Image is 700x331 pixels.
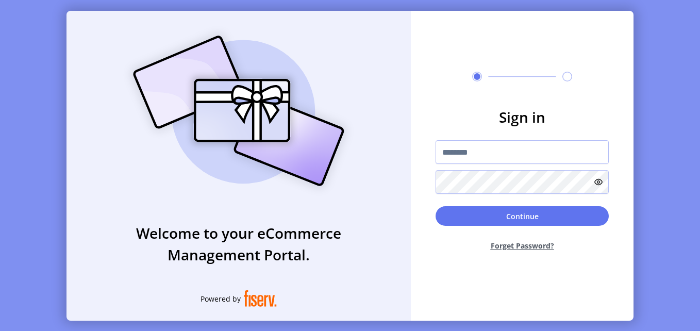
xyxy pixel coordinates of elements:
button: Forget Password? [436,232,609,259]
span: Powered by [201,293,241,304]
button: Continue [436,206,609,226]
img: card_Illustration.svg [118,24,360,197]
h3: Welcome to your eCommerce Management Portal. [66,222,411,266]
h3: Sign in [436,106,609,128]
